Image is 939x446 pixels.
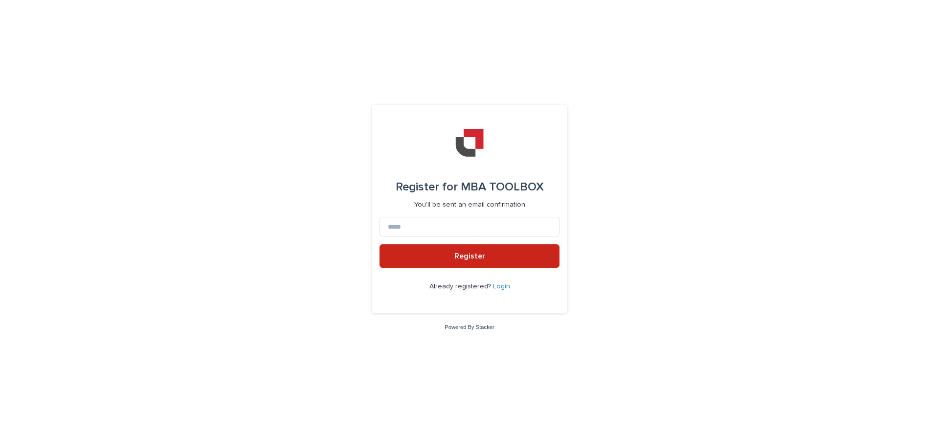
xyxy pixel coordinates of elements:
span: Already registered? [429,283,493,290]
a: Powered By Stacker [445,324,494,330]
span: Register [454,252,485,260]
button: Register [380,244,559,268]
span: Register for [396,181,458,193]
div: MBA TOOLBOX [396,173,544,201]
p: You'll be sent an email confirmation [414,201,525,209]
a: Login [493,283,510,290]
img: YiAiwBLRm2aPEWe5IFcA [455,128,484,158]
